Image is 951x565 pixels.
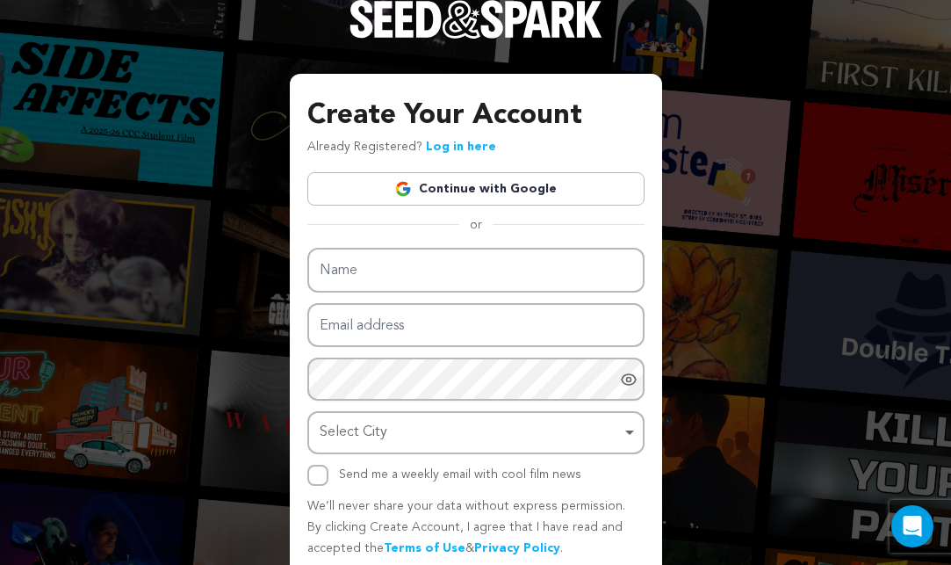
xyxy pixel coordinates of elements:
[307,303,645,348] input: Email address
[426,141,496,153] a: Log in here
[307,137,496,158] p: Already Registered?
[384,542,465,554] a: Terms of Use
[307,248,645,293] input: Name
[459,216,493,234] span: or
[474,542,560,554] a: Privacy Policy
[620,371,638,388] a: Show password as plain text. Warning: this will display your password on the screen.
[339,468,581,481] label: Send me a weekly email with cool film news
[307,172,645,206] a: Continue with Google
[307,496,645,559] p: We’ll never share your data without express permission. By clicking Create Account, I agree that ...
[320,420,622,445] div: Select City
[891,505,933,547] div: Open Intercom Messenger
[307,95,645,137] h3: Create Your Account
[394,180,412,198] img: Google logo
